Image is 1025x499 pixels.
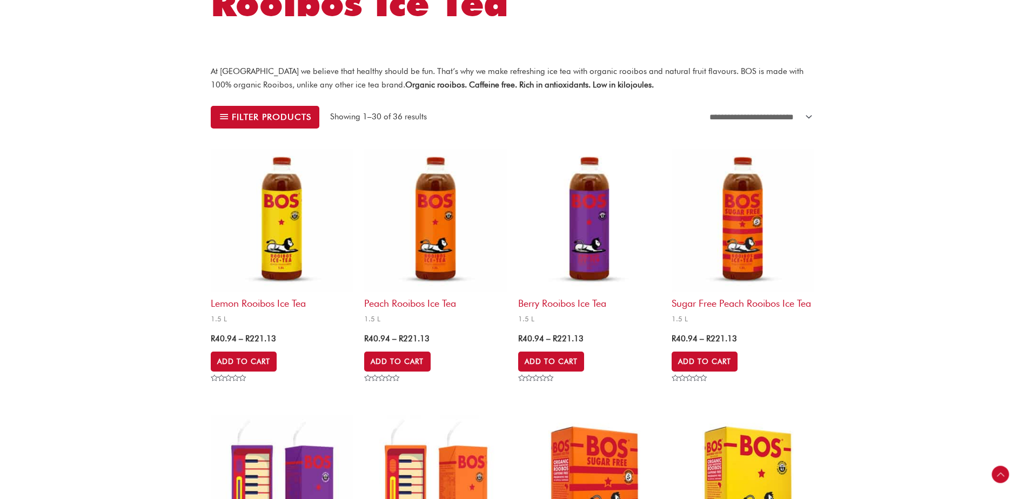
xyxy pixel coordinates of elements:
span: R [706,334,711,343]
bdi: 221.13 [553,334,584,343]
span: 1.5 L [672,314,814,323]
strong: Organic rooibos. Caffeine free. Rich in antioxidants. Low in kilojoules. [405,80,654,90]
img: sugar free rooibos ice tea 1.5L [672,149,814,291]
span: R [553,334,557,343]
bdi: 40.94 [364,334,390,343]
img: lemon rooibos ice tea 1.5L [211,149,353,291]
a: Select options for “Sugar Free Peach Rooibos Ice Tea” [672,352,738,371]
span: R [364,334,369,343]
span: R [399,334,403,343]
button: Filter products [211,106,319,129]
h2: Lemon Rooibos Ice Tea [211,292,353,309]
h2: Berry Rooibos Ice Tea [518,292,661,309]
a: Sugar Free Peach Rooibos Ice Tea1.5 L [672,149,814,327]
span: R [672,334,676,343]
img: berry rooibos ice tea [518,149,661,291]
span: 1.5 L [518,314,661,323]
bdi: 40.94 [211,334,237,343]
a: Select options for “Lemon Rooibos Ice Tea” [211,352,277,371]
a: Peach Rooibos Ice Tea1.5 L [364,149,507,327]
span: – [239,334,243,343]
a: Select options for “Berry Rooibos Ice Tea” [518,352,584,371]
bdi: 221.13 [706,334,737,343]
a: Lemon Rooibos Ice Tea1.5 L [211,149,353,327]
p: Showing 1–30 of 36 results [330,111,427,123]
span: R [518,334,522,343]
p: At [GEOGRAPHIC_DATA] we believe that healthy should be fun. That’s why we make refreshing ice tea... [211,65,814,92]
span: – [392,334,397,343]
h2: Sugar Free Peach Rooibos Ice Tea [672,292,814,309]
span: – [546,334,551,343]
span: 1.5 L [364,314,507,323]
span: R [245,334,250,343]
span: – [700,334,704,343]
h2: Peach Rooibos Ice Tea [364,292,507,309]
bdi: 221.13 [399,334,430,343]
span: 1.5 L [211,314,353,323]
a: Berry Rooibos Ice Tea1.5 L [518,149,661,327]
bdi: 40.94 [672,334,698,343]
select: Shop order [703,106,814,129]
span: R [211,334,215,343]
span: Filter products [232,113,311,121]
bdi: 40.94 [518,334,544,343]
img: lemon rooibos ice tea [364,149,507,291]
bdi: 221.13 [245,334,276,343]
a: Select options for “Peach Rooibos Ice Tea” [364,352,430,371]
